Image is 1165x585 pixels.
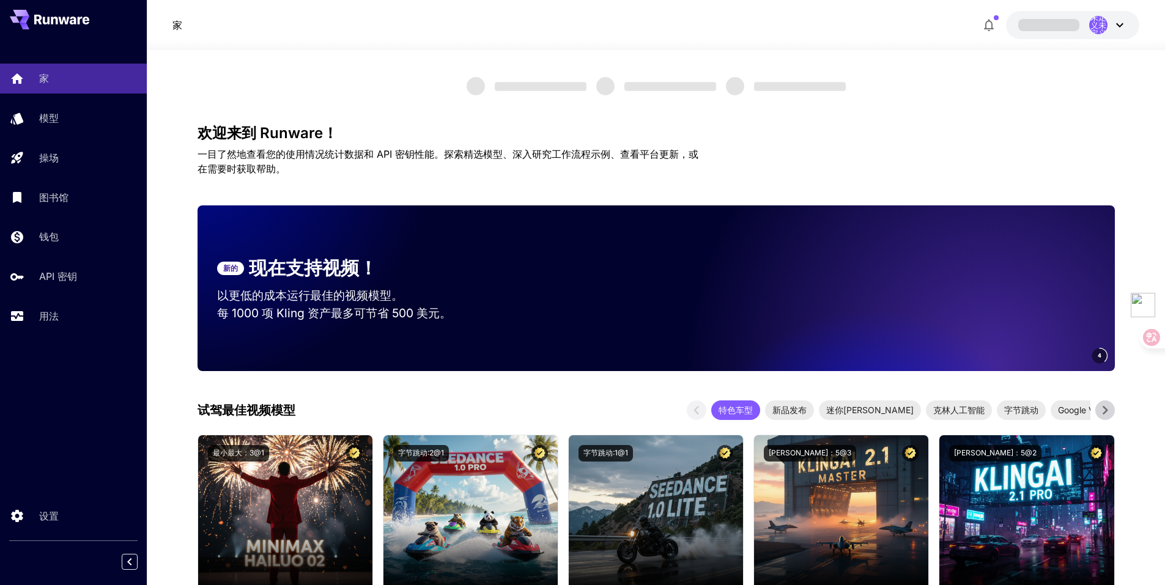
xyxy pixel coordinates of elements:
button: 字节跳动:2@1 [393,445,449,462]
font: 一目了然地查看您的使用情况统计数据和 API 密钥性能。探索精选模型、深入研究工作流程示例、查看平台更新，或在需要时获取帮助。 [198,148,698,175]
font: 克林人工智能 [933,405,985,415]
font: 钱包 [39,230,59,243]
font: API 密钥 [39,270,77,282]
div: Google Veo [1051,400,1111,420]
button: 未定义未定义 [1006,11,1139,39]
button: 最小最大：3@1 [208,445,269,462]
font: 每 1000 项 Kling 资产最多可节省 500 美元。 [217,306,451,320]
font: 迷你[PERSON_NAME] [826,405,914,415]
font: 设置 [39,510,59,522]
font: 未定义未定义 [1090,12,1106,38]
font: 操场 [39,152,59,164]
div: 折叠侧边栏 [131,551,147,573]
font: 以更低的成本运行最佳的视频模型。 [217,288,403,303]
font: 最小最大：3@1 [213,448,264,457]
font: 模型 [39,112,59,124]
div: 特色车型 [711,400,760,420]
button: 折叠侧边栏 [122,554,138,570]
button: 认证模型——经过审查，具有最佳性能，并包含商业许可证。 [531,445,548,462]
button: 字节跳动:1@1 [579,445,633,462]
div: 新品发布 [765,400,814,420]
button: [PERSON_NAME]：5@3 [764,445,856,462]
button: 认证模型——经过审查，具有最佳性能，并包含商业许可证。 [1088,445,1104,462]
nav: 面包屑 [172,18,182,32]
font: 字节跳动:1@1 [583,448,628,457]
font: Google Veo [1058,405,1104,415]
button: 认证模型——经过审查，具有最佳性能，并包含商业许可证。 [346,445,363,462]
font: 家 [39,72,49,84]
font: 用法 [39,310,59,322]
div: 字节跳动 [997,400,1046,420]
button: 认证模型——经过审查，具有最佳性能，并包含商业许可证。 [717,445,733,462]
font: 图书馆 [39,191,68,204]
button: 认证模型——经过审查，具有最佳性能，并包含商业许可证。 [902,445,919,462]
font: [PERSON_NAME]：5@3 [769,448,851,457]
font: 现在支持视频！ [249,257,377,279]
div: 迷你[PERSON_NAME] [819,400,921,420]
font: 新品发布 [772,405,807,415]
font: 家 [172,19,182,31]
font: 新的 [223,263,238,273]
font: [PERSON_NAME]：5@2 [954,448,1037,457]
font: 字节跳动:2@1 [398,448,444,457]
font: 特色车型 [719,405,753,415]
button: [PERSON_NAME]：5@2 [949,445,1041,462]
a: 家 [172,18,182,32]
font: 试驾最佳视频模型 [198,403,295,418]
font: 欢迎来到 Runware！ [198,124,338,142]
span: 4 [1098,351,1101,360]
font: 字节跳动 [1004,405,1038,415]
div: 克林人工智能 [926,400,992,420]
